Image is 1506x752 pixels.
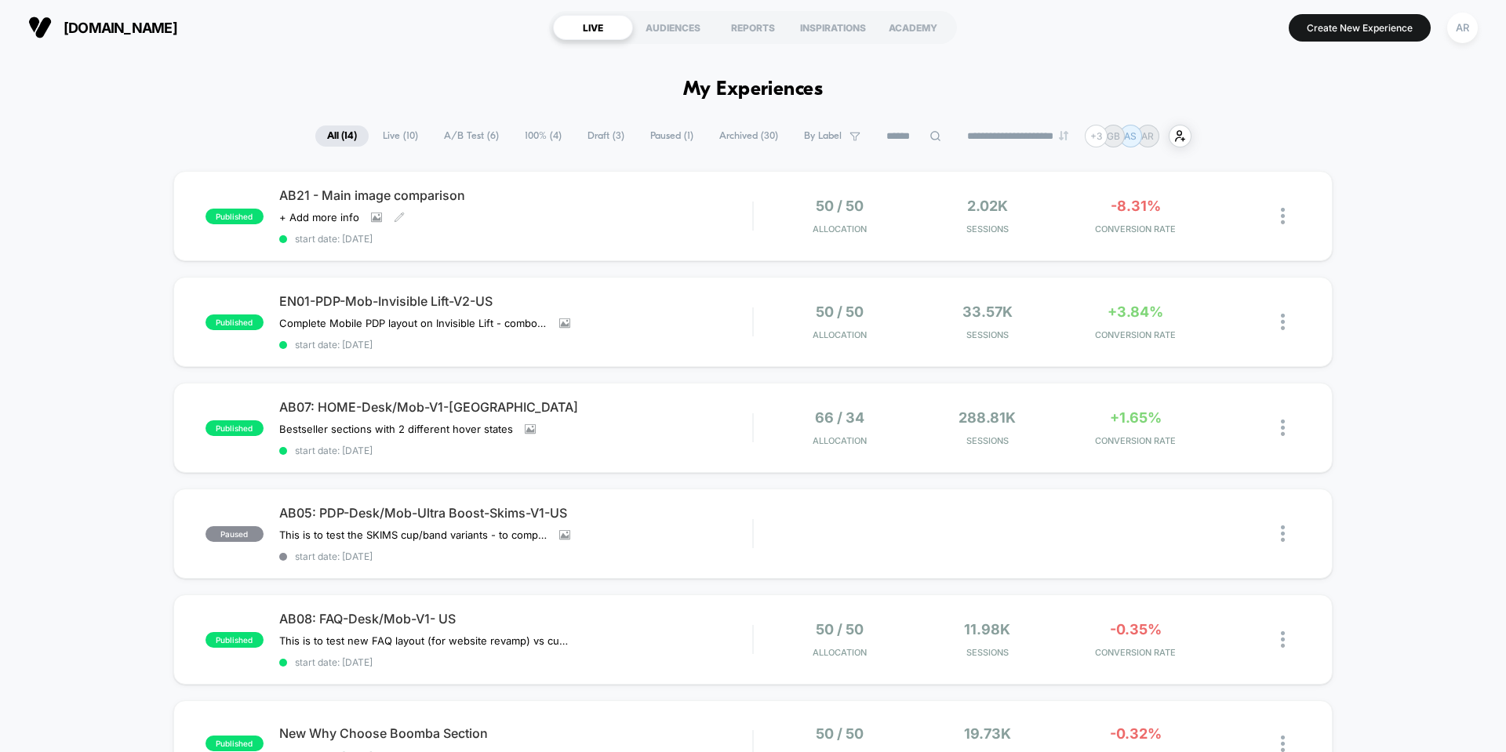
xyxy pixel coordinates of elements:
span: start date: [DATE] [279,550,752,562]
span: 50 / 50 [816,725,864,742]
span: start date: [DATE] [279,445,752,456]
span: This is to test new FAQ layout (for website revamp) vs current. We will use Clarity to measure. [279,634,570,647]
p: AR [1141,130,1154,142]
span: published [206,632,264,648]
span: published [206,736,264,751]
span: Allocation [813,223,867,234]
span: -0.35% [1110,621,1162,638]
span: 50 / 50 [816,621,864,638]
span: 11.98k [964,621,1010,638]
button: Create New Experience [1289,14,1431,42]
span: 33.57k [962,303,1013,320]
span: This is to test the SKIMS cup/band variants - to compare it with the results from the same AB of ... [279,529,547,541]
span: CONVERSION RATE [1065,329,1206,340]
img: close [1281,525,1285,542]
span: AB08: FAQ-Desk/Mob-V1- US [279,611,752,627]
span: [DOMAIN_NAME] [64,20,177,36]
img: close [1281,314,1285,330]
span: published [206,209,264,224]
span: CONVERSION RATE [1065,647,1206,658]
h1: My Experiences [683,78,824,101]
span: Live ( 10 ) [371,125,430,147]
span: paused [206,526,264,542]
span: -0.32% [1110,725,1162,742]
span: A/B Test ( 6 ) [432,125,511,147]
span: start date: [DATE] [279,339,752,351]
span: 2.02k [967,198,1008,214]
span: Allocation [813,435,867,446]
span: Sessions [918,435,1058,446]
div: REPORTS [713,15,793,40]
div: INSPIRATIONS [793,15,873,40]
span: 50 / 50 [816,198,864,214]
span: +1.65% [1110,409,1162,426]
p: GB [1107,130,1120,142]
span: EN01-PDP-Mob-Invisible Lift-V2-US [279,293,752,309]
span: All ( 14 ) [315,125,369,147]
span: published [206,420,264,436]
span: 288.81k [959,409,1016,426]
span: Bestseller sections with 2 different hover states [279,423,513,435]
div: LIVE [553,15,633,40]
img: close [1281,208,1285,224]
span: start date: [DATE] [279,656,752,668]
span: CONVERSION RATE [1065,223,1206,234]
span: Allocation [813,647,867,658]
img: close [1281,736,1285,752]
div: + 3 [1085,125,1108,147]
span: Paused ( 1 ) [638,125,705,147]
span: AB07: HOME-Desk/Mob-V1-[GEOGRAPHIC_DATA] [279,399,752,415]
span: Allocation [813,329,867,340]
span: CONVERSION RATE [1065,435,1206,446]
span: Complete Mobile PDP layout on Invisible Lift - combo Bleame and new layout sections. The new vers... [279,317,547,329]
div: AUDIENCES [633,15,713,40]
span: Sessions [918,329,1058,340]
span: By Label [804,130,842,142]
div: ACADEMY [873,15,953,40]
span: AB05: PDP-Desk/Mob-Ultra Boost-Skims-V1-US [279,505,752,521]
button: [DOMAIN_NAME] [24,15,182,40]
img: close [1281,631,1285,648]
span: -8.31% [1111,198,1161,214]
button: AR [1442,12,1482,44]
span: published [206,314,264,330]
img: Visually logo [28,16,52,39]
span: Archived ( 30 ) [708,125,790,147]
span: AB21 - Main image comparison [279,187,752,203]
span: 66 / 34 [815,409,864,426]
img: end [1059,131,1068,140]
span: Sessions [918,647,1058,658]
span: +3.84% [1108,303,1163,320]
p: AS [1124,130,1137,142]
span: New Why Choose Boomba Section [279,725,752,741]
div: AR [1447,13,1478,43]
span: 19.73k [964,725,1011,742]
img: close [1281,420,1285,436]
span: start date: [DATE] [279,233,752,245]
span: Draft ( 3 ) [576,125,636,147]
span: 100% ( 4 ) [513,125,573,147]
span: 50 / 50 [816,303,864,320]
span: + Add more info [279,211,359,223]
span: Sessions [918,223,1058,234]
